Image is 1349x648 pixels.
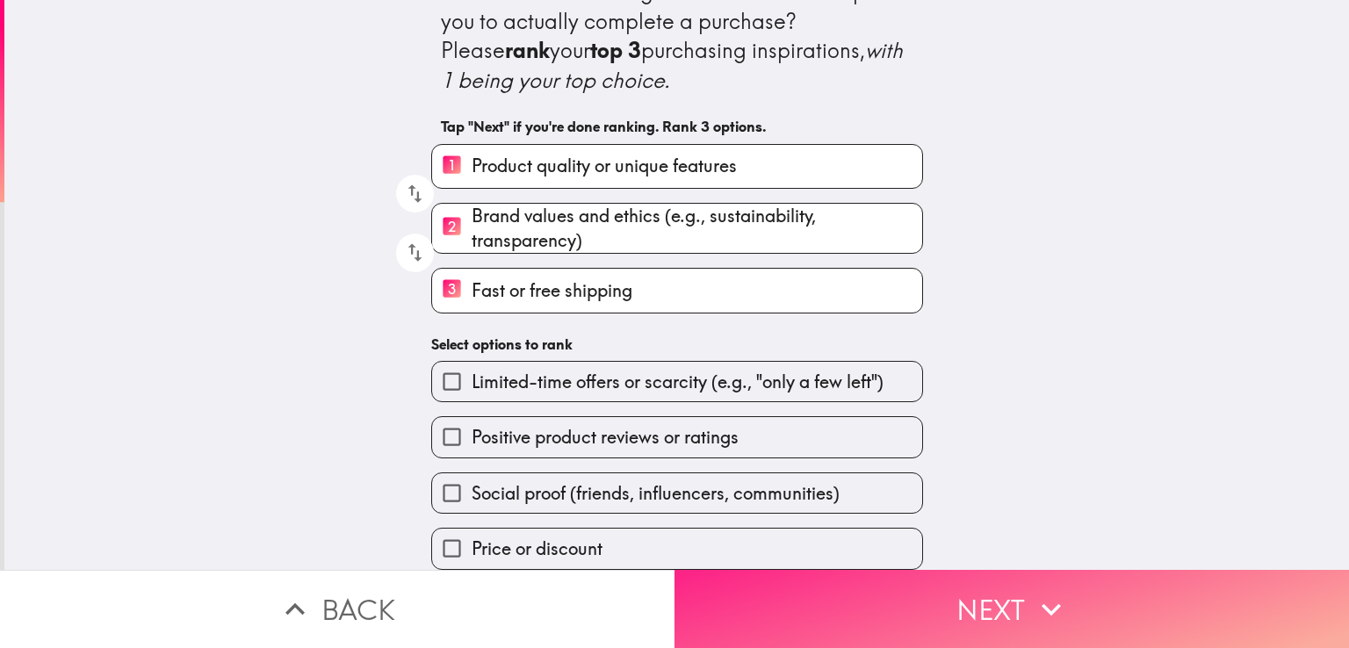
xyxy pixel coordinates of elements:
[472,481,840,506] span: Social proof (friends, influencers, communities)
[432,269,922,312] button: 3Fast or free shipping
[432,204,922,253] button: 2Brand values and ethics (e.g., sustainability, transparency)
[472,278,632,303] span: Fast or free shipping
[432,362,922,401] button: Limited-time offers or scarcity (e.g., "only a few left")
[590,37,641,63] b: top 3
[472,154,737,178] span: Product quality or unique features
[472,425,739,450] span: Positive product reviews or ratings
[472,536,602,561] span: Price or discount
[441,37,908,93] i: with 1 being your top choice.
[472,204,922,253] span: Brand values and ethics (e.g., sustainability, transparency)
[432,145,922,188] button: 1Product quality or unique features
[432,473,922,513] button: Social proof (friends, influencers, communities)
[431,335,923,354] h6: Select options to rank
[472,370,884,394] span: Limited-time offers or scarcity (e.g., "only a few left")
[441,117,913,136] h6: Tap "Next" if you're done ranking. Rank 3 options.
[674,570,1349,648] button: Next
[505,37,550,63] b: rank
[432,417,922,457] button: Positive product reviews or ratings
[432,529,922,568] button: Price or discount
